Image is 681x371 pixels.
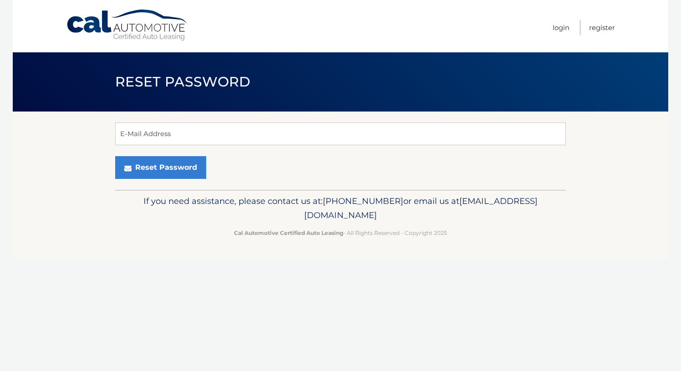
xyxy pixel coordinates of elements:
[115,122,566,145] input: E-Mail Address
[115,73,250,90] span: Reset Password
[589,20,615,35] a: Register
[234,229,343,236] strong: Cal Automotive Certified Auto Leasing
[323,196,403,206] span: [PHONE_NUMBER]
[121,194,560,223] p: If you need assistance, please contact us at: or email us at
[121,228,560,238] p: - All Rights Reserved - Copyright 2025
[115,156,206,179] button: Reset Password
[553,20,569,35] a: Login
[66,9,189,41] a: Cal Automotive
